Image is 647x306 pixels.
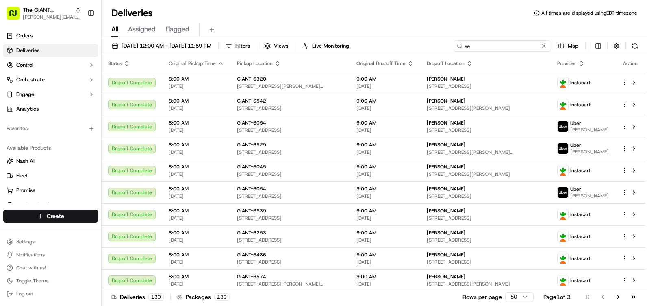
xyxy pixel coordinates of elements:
img: profile_instacart_ahold_partner.png [558,231,568,242]
span: Chat with us! [16,264,46,271]
span: [DATE] [169,237,224,243]
span: 9:00 AM [356,273,414,280]
span: 8:00 AM [169,142,224,148]
span: [PERSON_NAME] [427,229,465,236]
div: 💻 [69,119,75,125]
a: 📗Knowledge Base [5,115,65,129]
span: [STREET_ADDRESS][PERSON_NAME] [427,105,544,111]
span: Instacart [570,255,591,262]
span: GIANT-6253 [237,229,266,236]
span: [DATE] [356,127,414,133]
img: profile_instacart_ahold_partner.png [558,165,568,176]
a: Orders [3,29,98,42]
span: [DATE] [169,215,224,221]
span: GIANT-6045 [237,164,266,170]
span: 8:00 AM [169,76,224,82]
span: Filters [235,42,250,50]
p: Welcome 👋 [8,33,148,46]
span: Uber [570,142,581,149]
span: Pylon [81,138,98,144]
img: profile_instacart_ahold_partner.png [558,77,568,88]
span: [PERSON_NAME] [427,273,465,280]
span: 9:00 AM [356,76,414,82]
input: Got a question? Start typing here... [21,52,146,61]
span: Live Monitoring [312,42,349,50]
button: [DATE] 12:00 AM - [DATE] 11:59 PM [108,40,215,52]
span: [DATE] [356,105,414,111]
button: Fleet [3,169,98,182]
button: Views [261,40,292,52]
img: Nash [8,8,24,24]
button: Engage [3,88,98,101]
span: [STREET_ADDRESS] [237,149,343,155]
span: All [111,24,118,34]
div: 📗 [8,119,15,125]
span: All times are displayed using EDT timezone [541,10,637,16]
span: [DATE] [169,281,224,287]
span: [STREET_ADDRESS] [237,193,343,199]
span: [PERSON_NAME] [570,127,609,133]
span: [STREET_ADDRESS][PERSON_NAME][PERSON_NAME] [237,83,343,90]
a: Deliveries [3,44,98,57]
h1: Deliveries [111,7,153,20]
span: [DATE] [169,105,224,111]
span: Create [47,212,64,220]
span: Flagged [165,24,189,34]
span: Uber [570,186,581,192]
span: Notifications [16,251,45,258]
span: [PERSON_NAME] [570,192,609,199]
span: 9:00 AM [356,251,414,258]
span: 8:00 AM [169,98,224,104]
span: 9:00 AM [356,142,414,148]
div: Action [622,60,639,67]
span: Assigned [128,24,156,34]
span: Instacart [570,79,591,86]
a: Powered byPylon [57,138,98,144]
span: GIANT-6320 [237,76,266,82]
span: [STREET_ADDRESS] [427,237,544,243]
span: [STREET_ADDRESS] [427,127,544,133]
span: Settings [16,238,35,245]
button: Live Monitoring [299,40,353,52]
span: 8:00 AM [169,273,224,280]
span: [DATE] 12:00 AM - [DATE] 11:59 PM [122,42,211,50]
span: [DATE] [169,259,224,265]
span: [STREET_ADDRESS] [237,105,343,111]
img: 1736555255976-a54dd68f-1ca7-489b-9aae-adbdc363a1c4 [8,78,23,92]
span: Orchestrate [16,76,45,83]
span: Deliveries [16,47,39,54]
img: profile_instacart_ahold_partner.png [558,253,568,264]
span: [DATE] [169,193,224,199]
span: [PERSON_NAME] [427,76,465,82]
button: Promise [3,184,98,197]
a: Fleet [7,172,95,179]
span: GIANT-6539 [237,208,266,214]
button: Settings [3,236,98,247]
span: Views [274,42,288,50]
span: [PERSON_NAME] [427,208,465,214]
span: [STREET_ADDRESS] [237,171,343,177]
img: profile_uber_ahold_partner.png [558,187,568,198]
span: Original Pickup Time [169,60,216,67]
span: 8:00 AM [169,208,224,214]
span: GIANT-6054 [237,120,266,126]
a: Product Catalog [7,201,95,209]
span: Pickup Location [237,60,273,67]
span: 8:00 AM [169,251,224,258]
button: Log out [3,288,98,299]
span: [STREET_ADDRESS] [427,215,544,221]
div: 130 [214,293,230,301]
button: Refresh [629,40,640,52]
span: 9:00 AM [356,120,414,126]
span: [STREET_ADDRESS] [427,83,544,90]
span: Uber [570,120,581,127]
span: Analytics [16,105,39,113]
span: [PERSON_NAME] [427,164,465,170]
span: GIANT-6054 [237,186,266,192]
span: [STREET_ADDRESS][PERSON_NAME] [427,281,544,287]
span: [PERSON_NAME] [570,149,609,155]
span: Engage [16,91,34,98]
span: GIANT-6574 [237,273,266,280]
img: profile_uber_ahold_partner.png [558,143,568,154]
span: Promise [16,187,35,194]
